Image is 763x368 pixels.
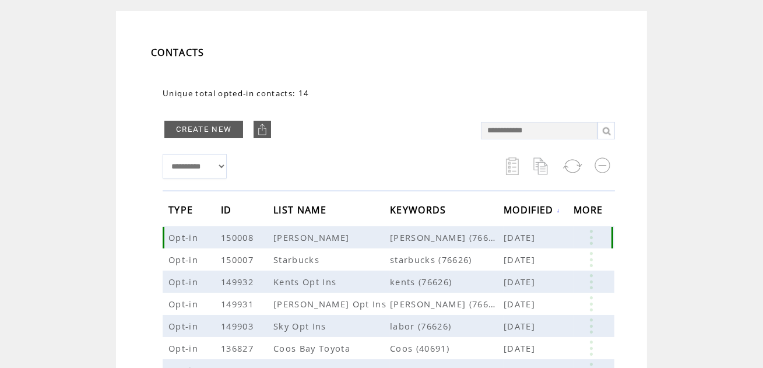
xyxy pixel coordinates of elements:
[168,342,201,354] span: Opt-in
[273,232,352,243] span: [PERSON_NAME]
[504,254,538,265] span: [DATE]
[273,206,329,213] a: LIST NAME
[273,298,389,310] span: [PERSON_NAME] Opt Ins
[168,276,201,288] span: Opt-in
[164,121,243,138] a: CREATE NEW
[504,276,538,288] span: [DATE]
[221,320,256,332] span: 149903
[168,232,201,243] span: Opt-in
[221,201,235,222] span: ID
[221,342,256,354] span: 136827
[390,254,504,265] span: starbucks (76626)
[273,254,322,265] span: Starbucks
[504,201,557,222] span: MODIFIED
[221,254,256,265] span: 150007
[390,232,504,243] span: garth (76626)
[163,88,309,99] span: Unique total opted-in contacts: 14
[273,342,353,354] span: Coos Bay Toyota
[273,276,339,288] span: Kents Opt Ins
[168,206,196,213] a: TYPE
[151,46,205,59] span: CONTACTS
[574,201,606,222] span: MORE
[168,254,201,265] span: Opt-in
[221,298,256,310] span: 149931
[504,232,538,243] span: [DATE]
[168,201,196,222] span: TYPE
[256,124,268,135] img: upload.png
[504,298,538,310] span: [DATE]
[390,276,504,288] span: kents (76626)
[390,201,449,222] span: KEYWORDS
[504,206,561,213] a: MODIFIED↓
[390,342,504,354] span: Coos (40691)
[504,320,538,332] span: [DATE]
[390,206,449,213] a: KEYWORDS
[168,298,201,310] span: Opt-in
[221,232,256,243] span: 150008
[221,206,235,213] a: ID
[273,320,329,332] span: Sky Opt Ins
[504,342,538,354] span: [DATE]
[168,320,201,332] span: Opt-in
[390,320,504,332] span: labor (76626)
[221,276,256,288] span: 149932
[390,298,504,310] span: nichols (76626)
[273,201,329,222] span: LIST NAME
